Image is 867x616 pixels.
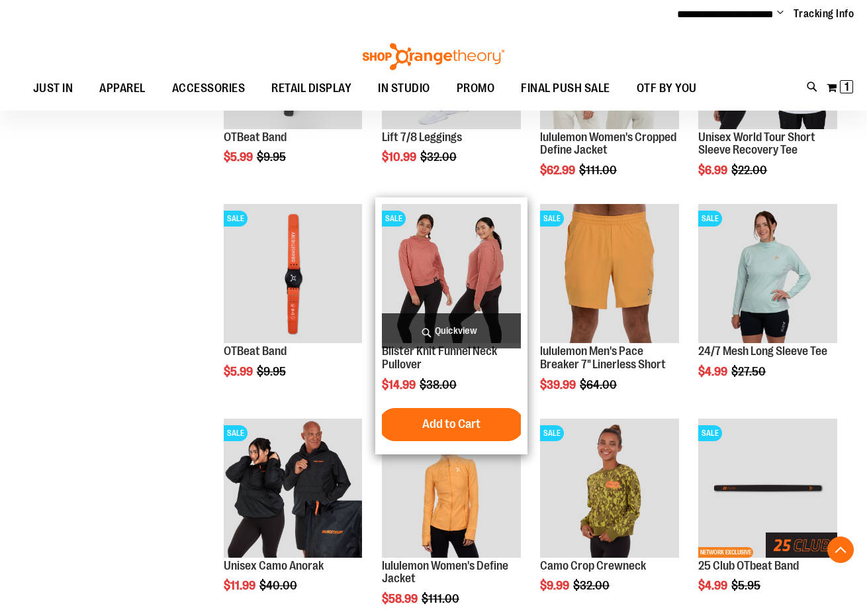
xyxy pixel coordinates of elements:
[540,419,679,560] a: Product image for Camo Crop CrewneckSALE
[382,150,418,164] span: $10.99
[698,204,837,343] img: 24/7 Mesh Long Sleeve Tee
[698,419,837,560] a: Main View of 2024 25 Club OTBeat BandSALENETWORK EXCLUSIVE
[540,204,679,345] a: Product image for lululemon Pace Breaker Short 7in LinerlessSALE
[540,130,676,157] a: lululemon Women's Cropped Define Jacket
[224,204,363,343] img: OTBeat Band
[365,74,443,104] a: IN STUDIO
[540,204,679,343] img: Product image for lululemon Pace Breaker Short 7in Linerless
[698,365,729,378] span: $4.99
[382,211,406,227] span: SALE
[540,164,577,177] span: $62.99
[540,559,646,572] a: Camo Crop Crewneck
[698,211,722,227] span: SALE
[508,74,623,103] a: FINAL PUSH SALE
[224,419,363,558] img: Product image for Unisex Camo Anorak
[420,150,459,164] span: $32.00
[443,74,508,104] a: PROMO
[224,365,255,378] span: $5.99
[794,7,854,21] a: Tracking Info
[698,559,799,572] a: 25 Club OTbeat Band
[540,378,578,391] span: $39.99
[379,408,524,441] button: Add to Cart
[692,197,844,411] div: product
[382,559,508,586] a: lululemon Women's Define Jacket
[224,344,287,358] a: OTBeat Band
[382,592,420,605] span: $58.99
[257,365,288,378] span: $9.95
[540,211,564,227] span: SALE
[521,74,610,103] span: FINAL PUSH SALE
[224,204,363,345] a: OTBeat BandSALE
[378,74,430,103] span: IN STUDIO
[375,197,527,454] div: product
[422,592,461,605] span: $111.00
[259,579,299,592] span: $40.00
[573,579,612,592] span: $32.00
[623,74,710,104] a: OTF BY YOU
[224,419,363,560] a: Product image for Unisex Camo AnorakSALE
[580,378,619,391] span: $64.00
[540,425,564,441] span: SALE
[457,74,495,103] span: PROMO
[382,130,462,144] a: Lift 7/8 Leggings
[731,164,769,177] span: $22.00
[258,74,365,104] a: RETAIL DISPLAY
[698,547,753,558] span: NETWORK EXCLUSIVE
[698,130,815,157] a: Unisex World Tour Short Sleeve Recovery Tee
[844,80,849,93] span: 1
[540,344,666,371] a: lululemon Men's Pace Breaker 7" Linerless Short
[827,537,854,563] button: Back To Top
[637,74,697,103] span: OTF BY YOU
[540,579,571,592] span: $9.99
[382,204,521,345] a: Product image for Blister Knit Funnelneck PulloverSALE
[382,419,521,558] img: Product image for lululemon Define Jacket
[698,425,722,441] span: SALE
[698,164,729,177] span: $6.99
[224,579,257,592] span: $11.99
[579,164,619,177] span: $111.00
[382,419,521,560] a: Product image for lululemon Define JacketSALE
[86,74,159,104] a: APPAREL
[224,130,287,144] a: OTBeat Band
[698,344,827,358] a: 24/7 Mesh Long Sleeve Tee
[224,211,248,227] span: SALE
[540,419,679,558] img: Product image for Camo Crop Crewneck
[271,74,351,103] span: RETAIL DISPLAY
[33,74,73,103] span: JUST IN
[172,74,246,103] span: ACCESSORIES
[382,313,521,348] a: Quickview
[382,204,521,343] img: Product image for Blister Knit Funnelneck Pullover
[20,74,87,104] a: JUST IN
[731,365,768,378] span: $27.50
[777,7,784,21] button: Account menu
[257,150,288,164] span: $9.95
[533,197,686,425] div: product
[698,204,837,345] a: 24/7 Mesh Long Sleeve TeeSALE
[382,344,497,371] a: Blister Knit Funnel Neck Pullover
[217,197,369,411] div: product
[99,74,146,103] span: APPAREL
[224,425,248,441] span: SALE
[224,559,324,572] a: Unisex Camo Anorak
[698,419,837,558] img: Main View of 2024 25 Club OTBeat Band
[420,378,459,391] span: $38.00
[731,579,762,592] span: $5.95
[698,579,729,592] span: $4.99
[159,74,259,104] a: ACCESSORIES
[224,150,255,164] span: $5.99
[382,378,418,391] span: $14.99
[422,417,480,431] span: Add to Cart
[361,43,506,71] img: Shop Orangetheory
